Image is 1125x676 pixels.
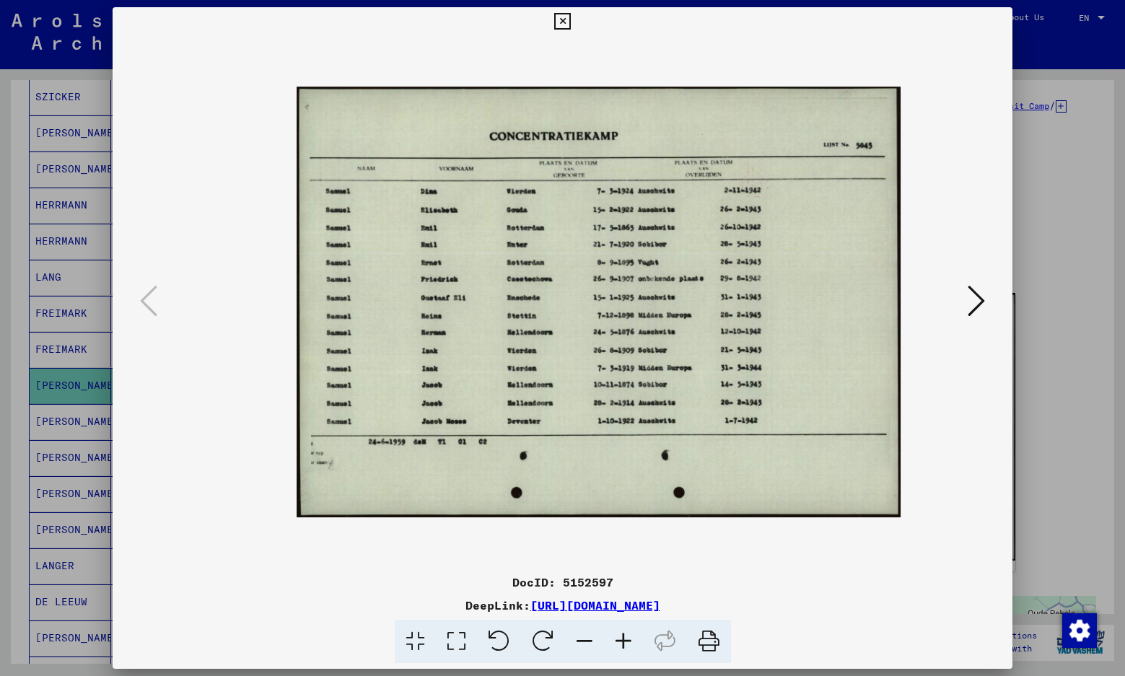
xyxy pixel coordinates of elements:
div: Change consent [1061,613,1096,647]
a: [URL][DOMAIN_NAME] [530,598,660,613]
img: 001.jpg [297,87,901,517]
div: DeepLink: [113,597,1012,614]
img: Change consent [1062,613,1097,648]
div: DocID: 5152597 [113,574,1012,591]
